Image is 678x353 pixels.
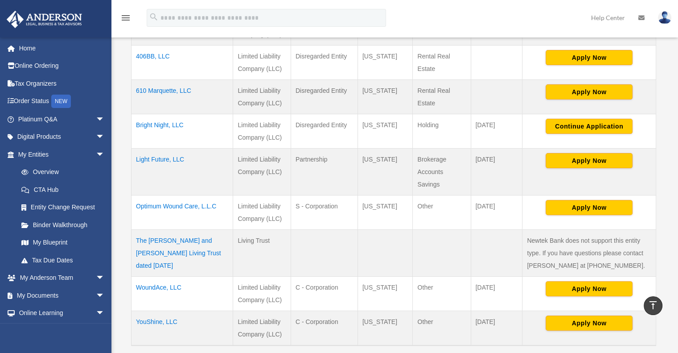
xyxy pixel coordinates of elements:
span: arrow_drop_down [96,287,114,305]
button: Apply Now [546,200,633,215]
td: Living Trust [233,229,291,276]
td: Holding [413,114,471,148]
a: My Blueprint [12,234,114,252]
button: Continue Application [546,119,633,134]
span: arrow_drop_down [96,110,114,129]
a: CTA Hub [12,181,114,199]
td: [US_STATE] [357,45,413,79]
a: My Anderson Teamarrow_drop_down [6,269,118,287]
td: S - Corporation [291,195,357,229]
td: Disregarded Entity [291,114,357,148]
td: Brokerage Accounts Savings [413,148,471,195]
td: WoundAce, LLC [131,276,233,311]
td: [DATE] [471,276,522,311]
td: Other [413,276,471,311]
td: Limited Liability Company (LLC) [233,79,291,114]
a: Overview [12,163,109,181]
i: vertical_align_top [648,300,658,311]
a: Tax Organizers [6,75,118,92]
a: My Entitiesarrow_drop_down [6,145,114,163]
td: Other [413,195,471,229]
a: Entity Change Request [12,199,114,216]
td: Light Future, LLC [131,148,233,195]
span: arrow_drop_down [96,269,114,287]
a: Tax Due Dates [12,251,114,269]
button: Apply Now [546,50,633,65]
td: The [PERSON_NAME] and [PERSON_NAME] Living Trust dated [DATE] [131,229,233,276]
td: [US_STATE] [357,311,413,345]
td: 610 Marquette, LLC [131,79,233,114]
a: My Documentsarrow_drop_down [6,287,118,304]
td: C - Corporation [291,276,357,311]
span: arrow_drop_down [96,128,114,146]
td: [DATE] [471,114,522,148]
td: Limited Liability Company (LLC) [233,311,291,345]
td: Rental Real Estate [413,79,471,114]
td: Limited Liability Company (LLC) [233,276,291,311]
img: Anderson Advisors Platinum Portal [4,11,85,28]
button: Apply Now [546,84,633,100]
span: arrow_drop_down [96,322,114,340]
td: [US_STATE] [357,114,413,148]
td: Newtek Bank does not support this entity type. If you have questions please contact [PERSON_NAME]... [522,229,656,276]
a: Platinum Q&Aarrow_drop_down [6,110,118,128]
td: YouShine, LLC [131,311,233,345]
td: [US_STATE] [357,276,413,311]
td: [US_STATE] [357,148,413,195]
button: Apply Now [546,281,633,296]
td: Limited Liability Company (LLC) [233,148,291,195]
button: Apply Now [546,316,633,331]
td: Partnership [291,148,357,195]
td: [US_STATE] [357,79,413,114]
td: C - Corporation [291,311,357,345]
a: Digital Productsarrow_drop_down [6,128,118,146]
div: NEW [51,95,71,108]
span: arrow_drop_down [96,145,114,164]
a: menu [120,16,131,23]
td: [DATE] [471,195,522,229]
td: 406BB, LLC [131,45,233,79]
td: [DATE] [471,148,522,195]
td: [US_STATE] [357,195,413,229]
td: Bright Night, LLC [131,114,233,148]
span: arrow_drop_down [96,304,114,323]
i: search [149,12,159,22]
a: vertical_align_top [644,296,662,315]
i: menu [120,12,131,23]
td: Optimum Wound Care, L.L.C [131,195,233,229]
td: Limited Liability Company (LLC) [233,195,291,229]
a: Order StatusNEW [6,92,118,111]
a: Billingarrow_drop_down [6,322,118,340]
a: Online Ordering [6,57,118,75]
td: Rental Real Estate [413,45,471,79]
a: Binder Walkthrough [12,216,114,234]
button: Apply Now [546,153,633,168]
td: Limited Liability Company (LLC) [233,114,291,148]
img: User Pic [658,11,671,24]
a: Home [6,39,118,57]
td: Other [413,311,471,345]
td: Disregarded Entity [291,45,357,79]
a: Online Learningarrow_drop_down [6,304,118,322]
td: Limited Liability Company (LLC) [233,45,291,79]
td: [DATE] [471,311,522,345]
td: Disregarded Entity [291,79,357,114]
